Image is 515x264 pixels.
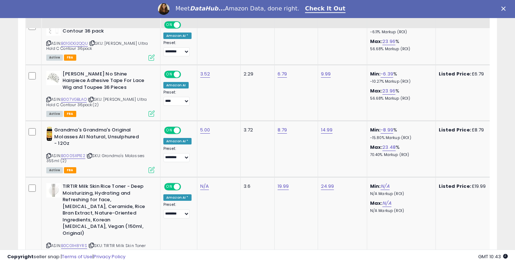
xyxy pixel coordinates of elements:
[370,126,381,133] b: Min:
[163,33,192,39] div: Amazon AI *
[382,87,395,95] a: 23.96
[46,96,147,107] span: | SKU: [PERSON_NAME] Ultra Hold C Contour 36pack(2)
[439,70,472,77] b: Listed Price:
[180,184,192,190] span: OFF
[370,38,430,52] div: %
[180,22,192,28] span: OFF
[46,71,155,116] div: ASIN:
[46,127,52,141] img: 41dCn3NXV0L._SL40_.jpg
[94,253,125,260] a: Privacy Policy
[381,183,389,190] a: N/A
[381,126,393,134] a: -8.99
[370,30,430,35] p: -6.11% Markup (ROI)
[175,5,299,12] div: Meet Amazon Data, done right.
[165,184,174,190] span: ON
[163,202,192,218] div: Preset:
[370,47,430,52] p: 56.68% Markup (ROI)
[190,5,225,12] i: DataHub...
[370,71,430,84] div: %
[61,153,85,159] a: B0005XP1E2
[439,71,499,77] div: £6.79
[46,111,63,117] span: All listings currently available for purchase on Amazon
[381,70,393,78] a: -6.39
[61,40,88,47] a: B01GDG2QQU
[439,127,499,133] div: £8.79
[46,127,155,172] div: ASIN:
[46,40,148,51] span: | SKU: [PERSON_NAME] Ultra Hold C Contour 36pack
[163,194,192,201] div: Amazon AI *
[46,183,61,198] img: 31nlKPIhA+L._SL40_.jpg
[382,200,391,207] a: N/A
[180,71,192,77] span: OFF
[439,183,499,190] div: £19.99
[370,144,383,151] b: Max:
[46,71,61,85] img: 41Eb5U31meS._SL40_.jpg
[370,96,430,101] p: 56.68% Markup (ROI)
[370,88,430,101] div: %
[46,21,155,60] div: ASIN:
[64,111,76,117] span: FBA
[439,183,472,190] b: Listed Price:
[370,135,430,140] p: -15.80% Markup (ROI)
[305,5,346,13] a: Check It Out
[244,71,269,77] div: 2.29
[63,21,150,36] b: [PERSON_NAME] Tape Ultra Hold C Contour 36 pack
[478,253,508,260] span: 2025-10-10 10:43 GMT
[501,7,508,11] div: Close
[180,127,192,134] span: OFF
[163,138,192,144] div: Amazon AI *
[244,183,269,190] div: 3.6
[278,183,289,190] a: 19.99
[200,70,210,78] a: 3.52
[7,253,34,260] strong: Copyright
[370,183,381,190] b: Min:
[370,87,383,94] b: Max:
[321,126,333,134] a: 14.99
[370,79,430,84] p: -10.27% Markup (ROI)
[165,71,174,77] span: ON
[278,126,287,134] a: 8.79
[370,152,430,157] p: 70.40% Markup (ROI)
[46,153,145,164] span: | SKU: Grandma's Molasses 355ml (2)
[64,167,76,173] span: FBA
[165,22,174,28] span: ON
[370,200,383,207] b: Max:
[200,183,209,190] a: N/A
[382,38,395,45] a: 23.96
[64,55,76,61] span: FBA
[63,183,150,239] b: TIRTIR Milk Skin Rice Toner - Deep Moisturizing, Hydrating and Refreshing for face, [MEDICAL_DATA...
[163,82,189,88] div: Amazon AI
[7,254,125,260] div: seller snap | |
[54,127,142,149] b: Grandma's Grandma's Original Molasses All Natural, Unsulphured - 12Oz
[163,146,192,163] div: Preset:
[370,127,430,140] div: %
[62,253,93,260] a: Terms of Use
[244,127,269,133] div: 3.72
[382,144,396,151] a: 23.48
[370,208,430,213] p: N/A Markup (ROI)
[439,126,472,133] b: Listed Price:
[278,70,287,78] a: 6.79
[370,144,430,157] div: %
[163,90,192,106] div: Preset:
[321,70,331,78] a: 9.99
[46,167,63,173] span: All listings currently available for purchase on Amazon
[200,126,210,134] a: 5.00
[46,55,63,61] span: All listings currently available for purchase on Amazon
[163,40,192,57] div: Preset:
[370,38,383,45] b: Max:
[165,127,174,134] span: ON
[63,71,150,93] b: [PERSON_NAME] No Shine Hairpiece Adhesive Tape For Lace Wig and Toupee 36 Pieces
[321,183,334,190] a: 24.99
[46,21,61,36] img: 21vrKfp8E2L._SL40_.jpg
[370,191,430,196] p: N/A Markup (ROI)
[61,96,87,103] a: B007VGBLAO
[158,3,169,15] img: Profile image for Georgie
[370,70,381,77] b: Min:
